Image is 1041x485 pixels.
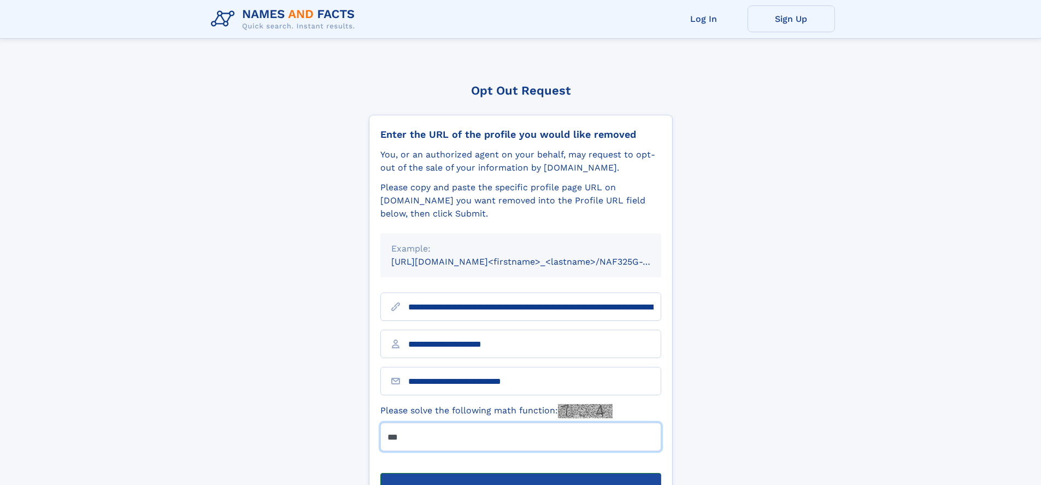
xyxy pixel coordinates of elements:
[380,404,613,418] label: Please solve the following math function:
[207,4,364,34] img: Logo Names and Facts
[369,84,673,97] div: Opt Out Request
[380,128,661,141] div: Enter the URL of the profile you would like removed
[391,256,682,267] small: [URL][DOMAIN_NAME]<firstname>_<lastname>/NAF325G-xxxxxxxx
[748,5,835,32] a: Sign Up
[660,5,748,32] a: Log In
[391,242,650,255] div: Example:
[380,181,661,220] div: Please copy and paste the specific profile page URL on [DOMAIN_NAME] you want removed into the Pr...
[380,148,661,174] div: You, or an authorized agent on your behalf, may request to opt-out of the sale of your informatio...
